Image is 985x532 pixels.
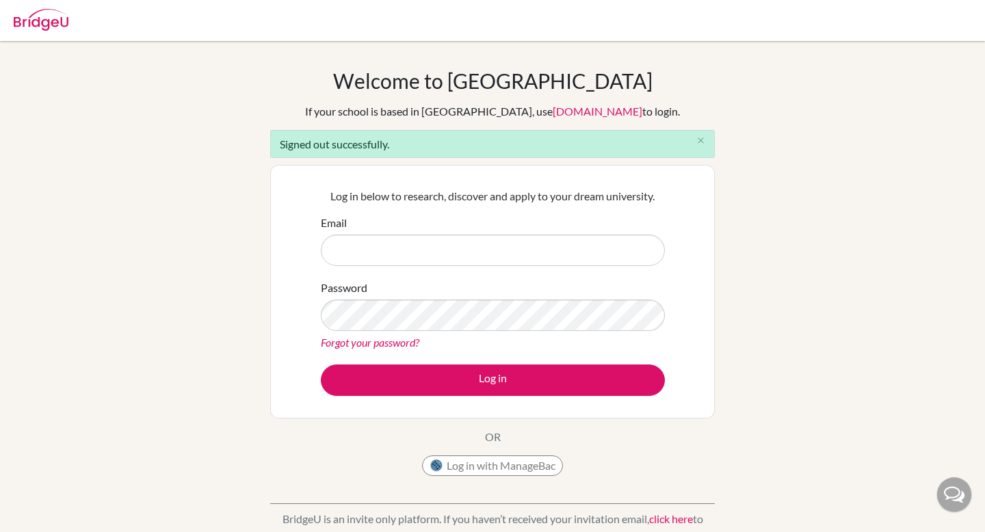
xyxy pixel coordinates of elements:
[321,188,665,204] p: Log in below to research, discover and apply to your dream university.
[321,364,665,396] button: Log in
[321,215,347,231] label: Email
[553,105,642,118] a: [DOMAIN_NAME]
[14,9,68,31] img: Bridge-U
[321,336,419,349] a: Forgot your password?
[422,455,563,476] button: Log in with ManageBac
[696,135,706,146] i: close
[649,512,693,525] a: click here
[270,130,715,158] div: Signed out successfully.
[485,429,501,445] p: OR
[687,131,714,151] button: Close
[305,103,680,120] div: If your school is based in [GEOGRAPHIC_DATA], use to login.
[333,68,653,93] h1: Welcome to [GEOGRAPHIC_DATA]
[321,280,367,296] label: Password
